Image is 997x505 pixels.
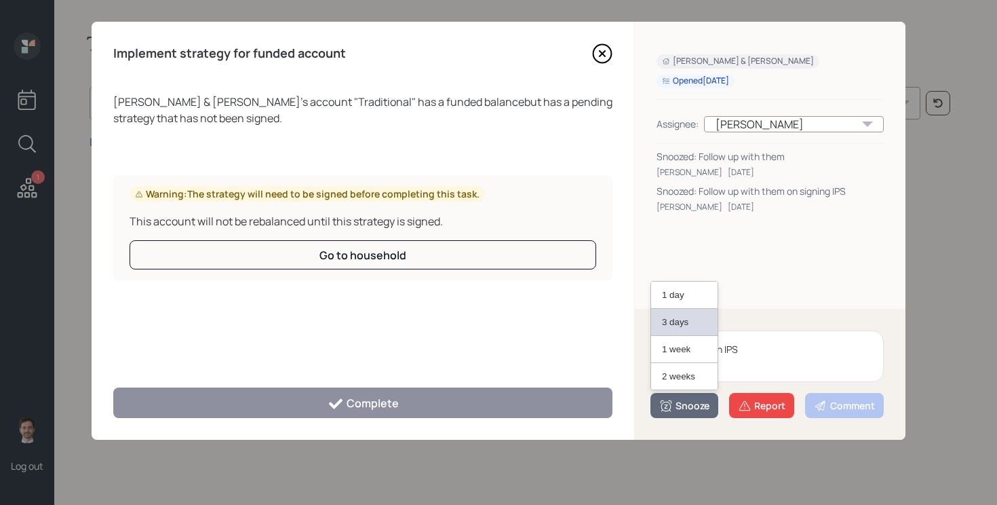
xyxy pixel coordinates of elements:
[657,184,884,198] div: Snoozed: Follow up with them on signing IPS
[651,336,718,363] button: 1 week
[728,166,754,179] div: [DATE]
[659,399,709,413] div: Snooze
[651,363,718,390] button: 2 weeks
[657,149,884,164] div: Snoozed: Follow up with them
[814,399,875,413] div: Comment
[650,393,718,418] button: Snooze
[662,75,729,87] div: Opened [DATE]
[130,213,596,229] div: This account will not be rebalanced until this strategy is signed.
[113,94,612,126] div: [PERSON_NAME] & [PERSON_NAME] 's account " Traditional " has a funded balance but has a pending s...
[704,116,884,132] div: [PERSON_NAME]
[651,282,718,309] button: 1 day
[328,396,399,412] div: Complete
[662,56,814,67] div: [PERSON_NAME] & [PERSON_NAME]
[657,201,722,213] div: [PERSON_NAME]
[651,309,718,336] button: 3 days
[657,166,722,179] div: [PERSON_NAME]
[728,201,754,213] div: [DATE]
[135,187,480,201] div: Warning: The strategy will need to be signed before completing this task.
[319,248,406,263] div: Go to household
[657,331,884,382] textarea: Need to sign IPS
[738,399,785,413] div: Report
[805,393,884,418] button: Comment
[130,240,596,269] button: Go to household
[113,46,346,61] h4: Implement strategy for funded account
[113,388,612,418] button: Complete
[657,117,699,131] div: Assignee:
[729,393,794,418] button: Report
